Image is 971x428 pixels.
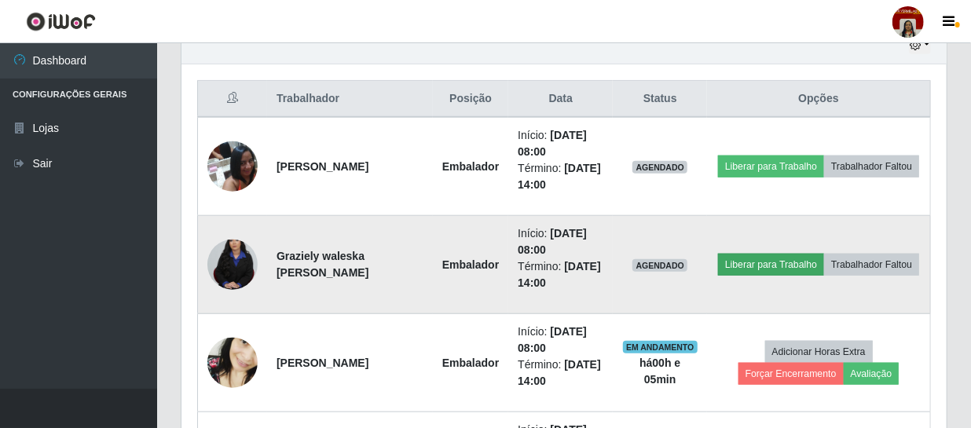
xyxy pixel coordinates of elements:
li: Início: [518,324,603,357]
strong: Embalador [442,357,499,369]
time: [DATE] 08:00 [518,227,587,256]
strong: há 00 h e 05 min [639,357,680,386]
button: Liberar para Trabalho [718,254,824,276]
th: Posição [433,81,508,118]
img: 1728318910753.jpeg [207,227,258,302]
button: Forçar Encerramento [738,363,844,385]
li: Término: [518,357,603,390]
span: AGENDADO [632,259,687,272]
button: Trabalhador Faltou [824,254,919,276]
th: Status [613,81,707,118]
strong: Embalador [442,160,499,173]
button: Adicionar Horas Extra [765,341,873,363]
li: Início: [518,127,603,160]
li: Término: [518,160,603,193]
img: 1716827942776.jpeg [207,133,258,199]
img: CoreUI Logo [26,12,96,31]
strong: [PERSON_NAME] [277,357,368,369]
button: Liberar para Trabalho [718,155,824,177]
strong: Embalador [442,258,499,271]
th: Data [508,81,613,118]
li: Término: [518,258,603,291]
strong: Graziely waleska [PERSON_NAME] [277,250,368,279]
strong: [PERSON_NAME] [277,160,368,173]
span: EM ANDAMENTO [623,341,698,353]
span: AGENDADO [632,161,687,174]
button: Avaliação [844,363,900,385]
th: Trabalhador [267,81,433,118]
time: [DATE] 08:00 [518,325,587,354]
img: 1735568187482.jpeg [207,309,258,418]
li: Início: [518,225,603,258]
time: [DATE] 08:00 [518,129,587,158]
th: Opções [707,81,930,118]
button: Trabalhador Faltou [824,155,919,177]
